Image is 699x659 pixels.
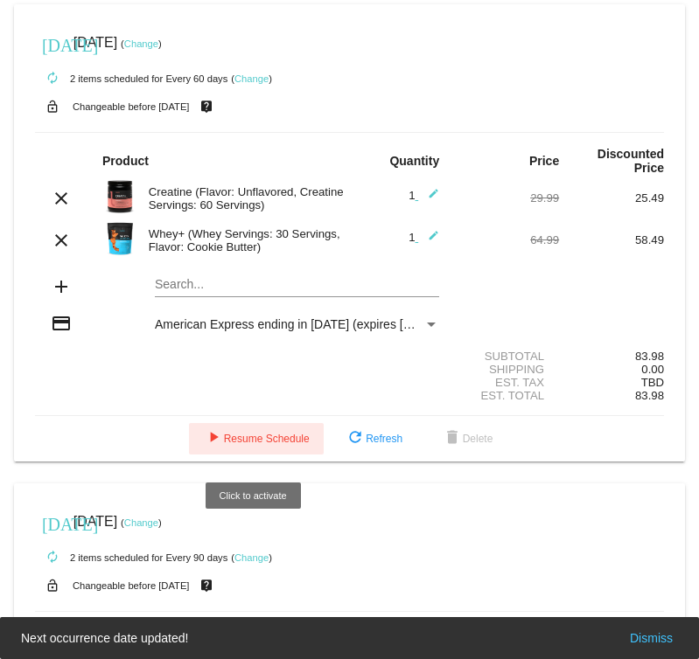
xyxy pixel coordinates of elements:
[234,73,269,84] a: Change
[42,33,63,54] mat-icon: [DATE]
[102,154,149,168] strong: Product
[641,376,664,389] span: TBD
[454,363,559,376] div: Shipping
[454,376,559,389] div: Est. Tax
[196,95,217,118] mat-icon: live_help
[189,423,324,454] button: Resume Schedule
[409,231,439,244] span: 1
[428,423,507,454] button: Delete
[234,552,269,563] a: Change
[331,423,416,454] button: Refresh
[203,433,310,445] span: Resume Schedule
[442,433,493,445] span: Delete
[529,154,559,168] strong: Price
[51,276,72,297] mat-icon: add
[454,191,559,205] div: 29.99
[454,389,559,402] div: Est. Total
[121,517,162,528] small: ( )
[454,233,559,246] div: 64.99
[418,188,439,209] mat-icon: edit
[51,188,72,209] mat-icon: clear
[641,363,664,376] span: 0.00
[389,154,439,168] strong: Quantity
[345,433,402,445] span: Refresh
[102,221,137,256] img: Image-1-Carousel-Whey-2lb-Cookie-Butter-1000x1000-2.png
[42,547,63,568] mat-icon: autorenew
[42,512,63,533] mat-icon: [DATE]
[42,95,63,118] mat-icon: lock_open
[155,278,439,292] input: Search...
[231,552,272,563] small: ( )
[418,230,439,251] mat-icon: edit
[140,227,350,253] div: Whey+ (Whey Servings: 30 Servings, Flavor: Cookie Butter)
[559,233,664,246] div: 58.49
[196,574,217,597] mat-icon: live_help
[409,189,439,202] span: 1
[635,389,664,402] span: 83.98
[203,428,224,449] mat-icon: play_arrow
[559,191,664,205] div: 25.49
[231,73,272,84] small: ( )
[155,317,535,331] span: American Express ending in [DATE] (expires [CREDIT_CARD_DATA])
[442,428,463,449] mat-icon: delete
[42,68,63,89] mat-icon: autorenew
[73,101,190,112] small: Changeable before [DATE]
[35,73,227,84] small: 2 items scheduled for Every 60 days
[454,350,559,363] div: Subtotal
[559,350,664,363] div: 83.98
[140,185,350,212] div: Creatine (Flavor: Unflavored, Creatine Servings: 60 Servings)
[345,428,366,449] mat-icon: refresh
[73,580,190,591] small: Changeable before [DATE]
[124,38,158,49] a: Change
[51,230,72,251] mat-icon: clear
[102,179,137,214] img: Image-1-Carousel-Creatine-60S-1000x1000-Transp.png
[598,147,664,175] strong: Discounted Price
[155,317,439,331] mat-select: Payment Method
[124,517,158,528] a: Change
[42,574,63,597] mat-icon: lock_open
[35,552,227,563] small: 2 items scheduled for Every 90 days
[21,629,678,647] simple-snack-bar: Next occurrence date updated!
[625,629,678,647] button: Dismiss
[51,313,72,334] mat-icon: credit_card
[121,38,162,49] small: ( )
